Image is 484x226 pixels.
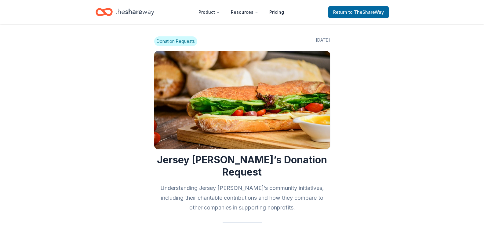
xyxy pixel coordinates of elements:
[226,6,263,18] button: Resources
[154,36,197,46] span: Donation Requests
[194,5,289,19] nav: Main
[333,9,384,16] span: Return
[154,51,330,149] img: Image for Jersey Mike’s Donation Request
[194,6,225,18] button: Product
[154,154,330,178] h1: Jersey [PERSON_NAME]’s Donation Request
[316,36,330,46] span: [DATE]
[96,5,154,19] a: Home
[264,6,289,18] a: Pricing
[154,183,330,213] h2: Understanding Jersey [PERSON_NAME]’s community initiatives, including their charitable contributi...
[328,6,389,18] a: Returnto TheShareWay
[348,9,384,15] span: to TheShareWay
